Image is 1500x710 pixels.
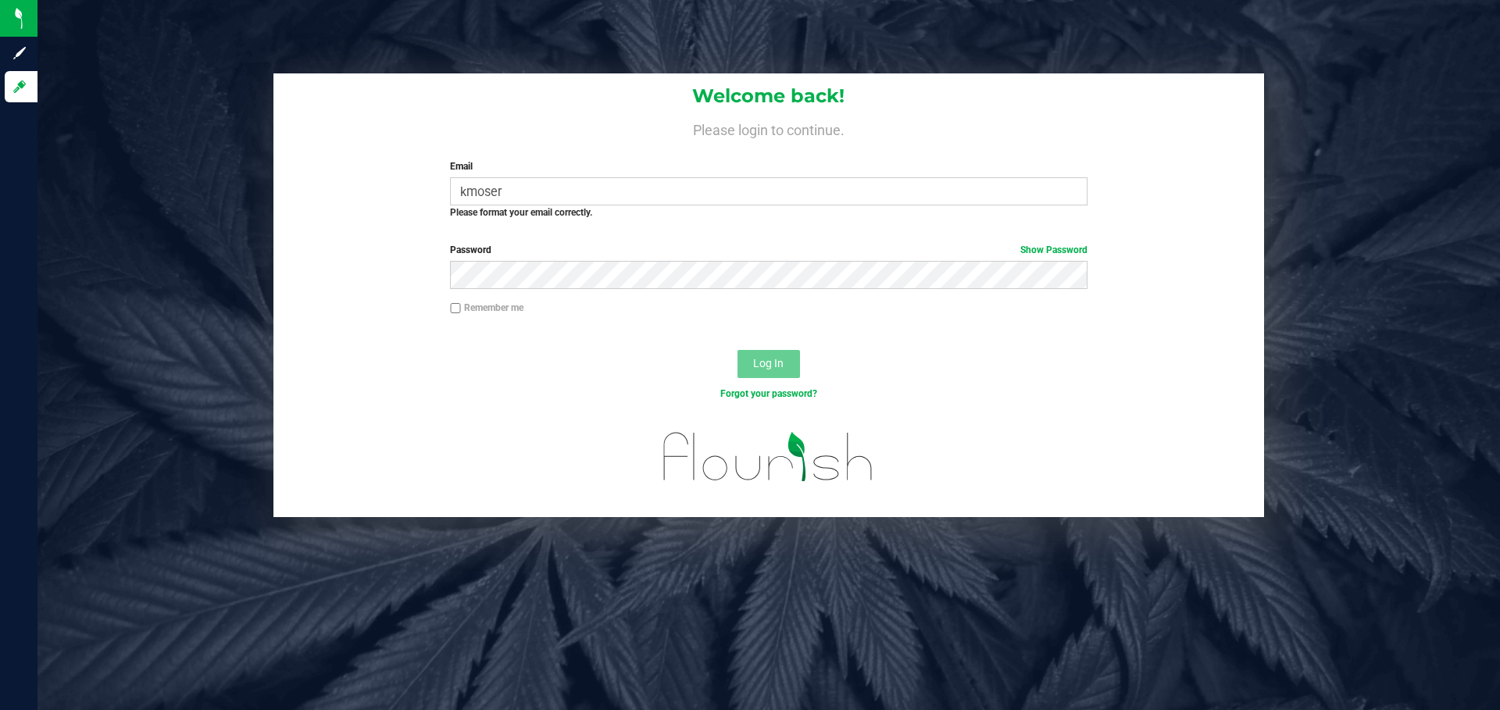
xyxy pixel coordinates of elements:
[753,357,784,369] span: Log In
[450,301,523,315] label: Remember me
[645,417,892,497] img: flourish_logo.svg
[12,45,27,61] inline-svg: Sign up
[737,350,800,378] button: Log In
[1020,244,1087,255] a: Show Password
[450,244,491,255] span: Password
[12,79,27,95] inline-svg: Log in
[450,207,592,218] strong: Please format your email correctly.
[273,86,1264,106] h1: Welcome back!
[450,159,1087,173] label: Email
[273,119,1264,137] h4: Please login to continue.
[450,303,461,314] input: Remember me
[720,388,817,399] a: Forgot your password?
